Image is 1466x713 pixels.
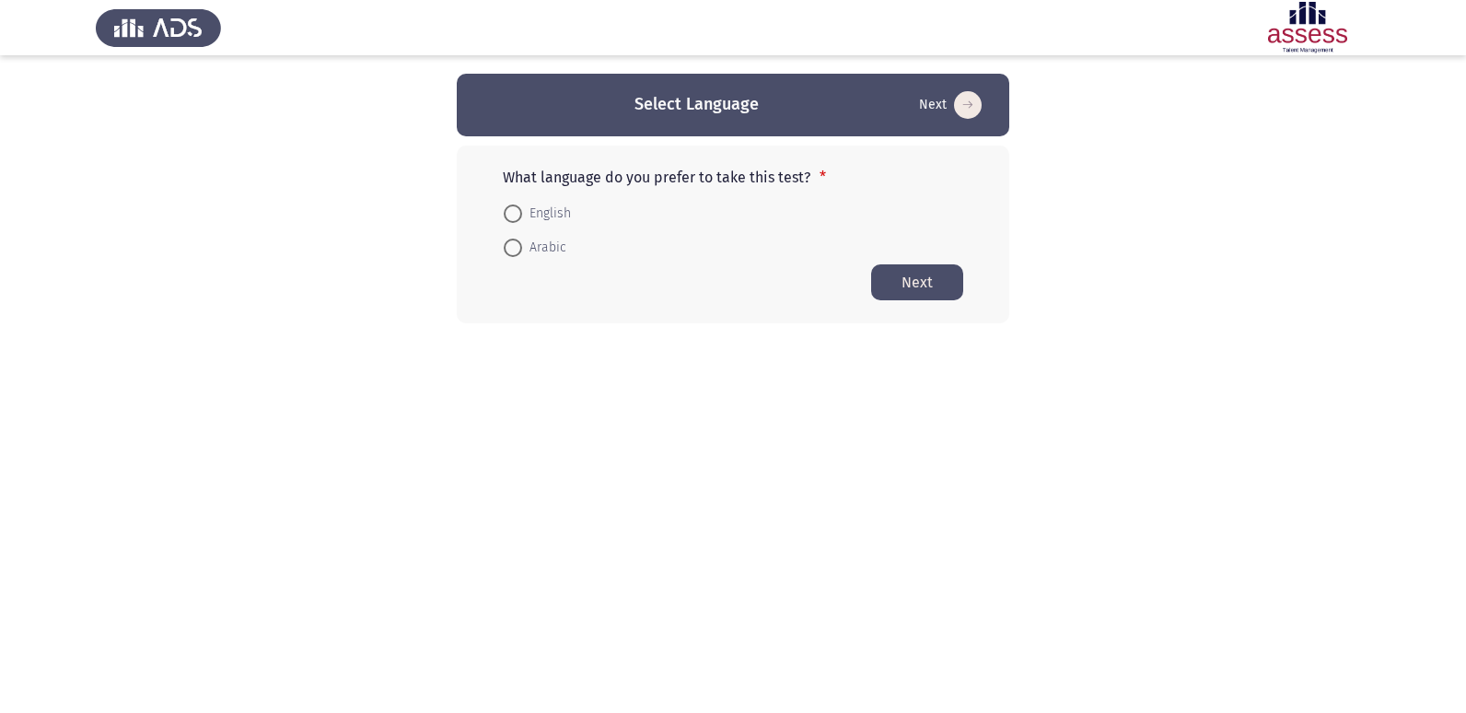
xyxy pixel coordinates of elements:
[522,237,566,259] span: Arabic
[503,169,963,186] p: What language do you prefer to take this test?
[1245,2,1370,53] img: Assessment logo of OCM R1 ASSESS
[871,264,963,300] button: Start assessment
[522,203,571,225] span: English
[96,2,221,53] img: Assess Talent Management logo
[913,90,987,120] button: Start assessment
[634,93,759,116] h3: Select Language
